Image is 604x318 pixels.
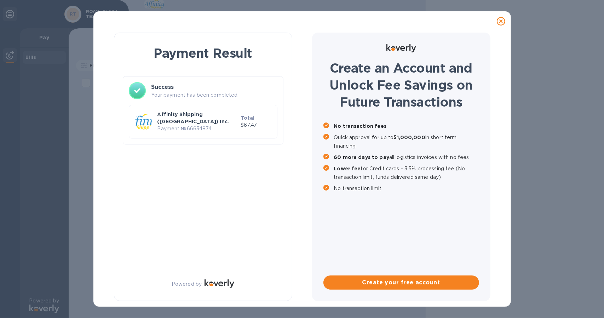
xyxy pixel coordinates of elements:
[334,166,361,171] b: Lower fee
[241,115,255,121] b: Total
[329,278,473,287] span: Create your free account
[334,164,479,181] p: for Credit cards - 3.5% processing fee (No transaction limit, funds delivered same day)
[151,83,277,91] h3: Success
[334,184,479,193] p: No transaction limit
[172,280,202,288] p: Powered by
[386,44,416,52] img: Logo
[205,279,234,288] img: Logo
[334,154,390,160] b: 60 more days to pay
[157,125,238,132] p: Payment № 66634874
[334,123,387,129] b: No transaction fees
[151,91,277,99] p: Your payment has been completed.
[323,276,479,290] button: Create your free account
[157,111,238,125] p: Affinity Shipping ([GEOGRAPHIC_DATA]) Inc.
[334,153,479,161] p: all logistics invoices with no fees
[126,44,281,62] h1: Payment Result
[241,121,271,129] p: $67.47
[394,135,425,140] b: $1,000,000
[323,59,479,110] h1: Create an Account and Unlock Fee Savings on Future Transactions
[334,133,479,150] p: Quick approval for up to in short term financing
